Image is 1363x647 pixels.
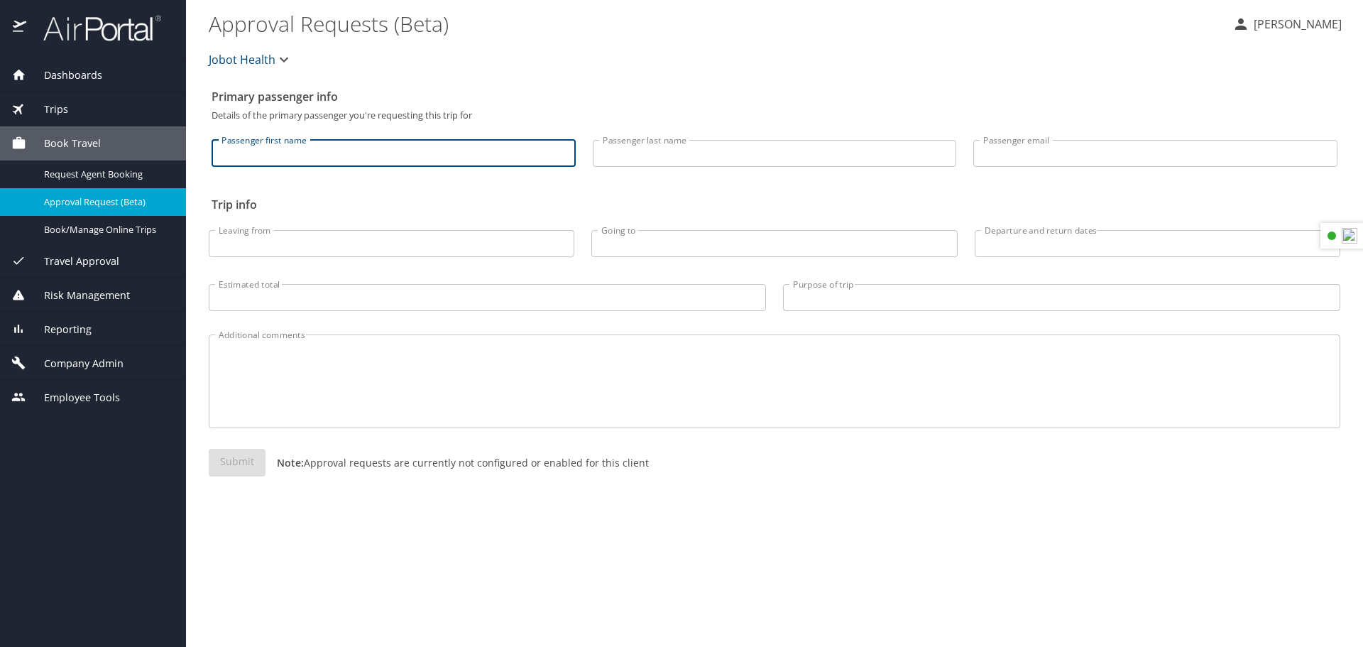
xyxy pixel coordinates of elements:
span: Dashboards [26,67,102,83]
span: Risk Management [26,288,130,303]
button: Jobot Health [203,45,298,74]
p: [PERSON_NAME] [1249,16,1342,33]
span: Employee Tools [26,390,120,406]
span: Travel Approval [26,254,119,269]
span: Reporting [26,322,92,337]
span: Trips [26,102,68,117]
span: Approval Request (Beta) [44,195,169,209]
img: airportal-logo.png [28,14,161,42]
p: Details of the primary passenger you're requesting this trip for [212,111,1337,120]
button: [PERSON_NAME] [1227,11,1347,37]
h2: Trip info [212,193,1337,216]
h1: Approval Requests (Beta) [209,1,1221,45]
span: Book Travel [26,136,101,151]
h2: Primary passenger info [212,85,1337,108]
span: Book/Manage Online Trips [44,223,169,236]
span: Company Admin [26,356,124,371]
span: Request Agent Booking [44,168,169,181]
strong: Note: [277,456,304,469]
img: icon-airportal.png [13,14,28,42]
p: Approval requests are currently not configured or enabled for this client [266,455,649,470]
span: Jobot Health [209,50,275,70]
